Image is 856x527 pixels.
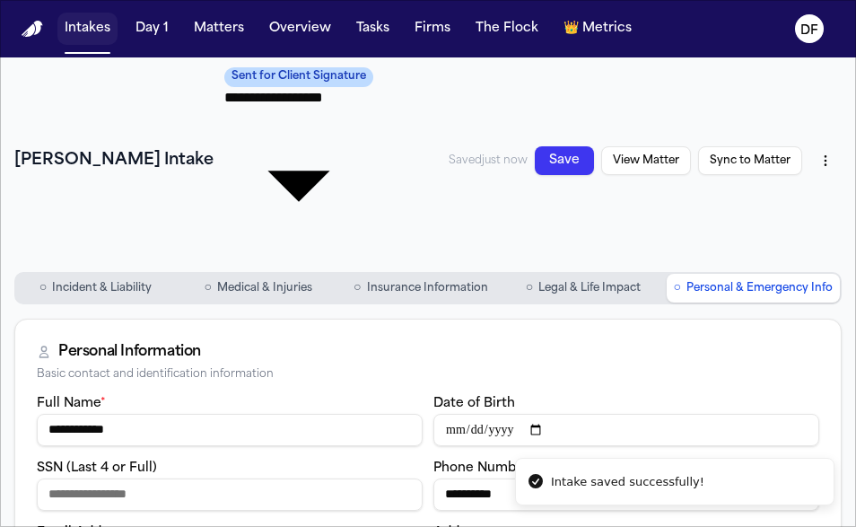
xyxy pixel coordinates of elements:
button: Intakes [57,13,118,45]
button: Firms [407,13,458,45]
button: Go to Personal & Emergency Info [667,274,840,303]
button: Day 1 [128,13,176,45]
button: Matters [187,13,251,45]
span: Medical & Injuries [217,281,312,295]
div: Basic contact and identification information [37,368,819,382]
button: The Flock [468,13,546,45]
label: Date of Birth [433,397,515,410]
button: crownMetrics [556,13,639,45]
input: Full name [37,414,423,446]
button: Go to Legal & Life Impact [503,274,662,303]
button: Go to Insurance Information [341,274,500,303]
div: Intake saved successfully! [551,473,704,491]
label: Phone Number [433,461,535,475]
button: Overview [262,13,338,45]
input: Phone number [433,479,819,511]
span: Personal & Emergency Info [686,281,833,295]
img: Finch Logo [22,21,43,38]
input: Date of birth [433,414,819,446]
button: Go to Incident & Liability [16,274,175,303]
span: Legal & Life Impact [538,281,641,295]
div: Personal Information [58,341,201,363]
span: ○ [39,279,47,297]
span: Incident & Liability [52,281,152,295]
label: SSN (Last 4 or Full) [37,461,157,475]
span: ○ [204,279,211,297]
button: Tasks [349,13,397,45]
a: Home [22,21,43,38]
button: Go to Medical & Injuries [179,274,337,303]
span: Insurance Information [367,281,488,295]
span: Saved just now [434,173,493,246]
span: ○ [354,279,361,297]
span: ○ [526,279,533,297]
span: ○ [674,279,681,297]
label: Full Name [37,397,106,410]
button: Sync to Matter [575,371,659,472]
button: View Matter [519,293,595,382]
input: SSN [37,479,423,511]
